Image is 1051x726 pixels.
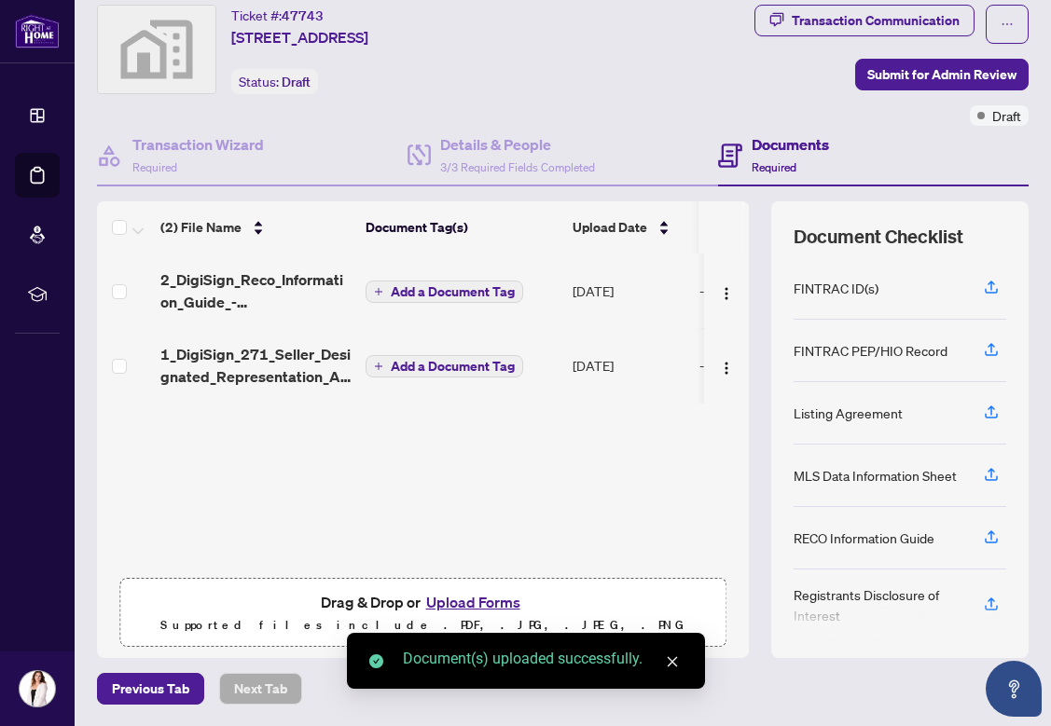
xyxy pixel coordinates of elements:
img: Logo [719,286,734,301]
div: Registrants Disclosure of Interest [794,584,961,625]
span: 1_DigiSign_271_Seller_Designated_Representation_Agreement_Authority_to_Offer_for_Sale_-_PropTx-[P... [160,343,351,388]
span: Required [132,160,177,174]
button: Add a Document Tag [366,280,523,304]
span: Previous Tab [112,674,189,704]
span: Document Checklist [794,224,963,250]
div: Transaction Communication [792,6,960,35]
div: Listing Agreement [794,403,903,423]
th: Document Tag(s) [358,201,565,253]
span: Draft [282,74,311,90]
th: Upload Date [565,201,692,253]
div: - [699,281,843,301]
button: Open asap [986,661,1042,717]
div: Document(s) uploaded successfully. [403,648,683,670]
th: (2) File Name [153,201,358,253]
span: ellipsis [1001,18,1014,31]
button: Next Tab [219,673,302,705]
h4: Transaction Wizard [132,133,264,156]
button: Logo [712,276,741,306]
div: Status: [231,69,318,94]
th: Status [692,201,850,253]
button: Logo [712,350,741,380]
img: svg%3e [98,6,215,93]
span: check-circle [369,654,383,668]
button: Add a Document Tag [366,354,523,378]
div: FINTRAC PEP/HIO Record [794,340,947,361]
span: close [666,655,679,668]
span: Add a Document Tag [391,285,515,298]
span: 3/3 Required Fields Completed [440,160,595,174]
span: 2_DigiSign_Reco_Information_Guide_-_RECO_Forms.pdf [160,268,351,313]
span: (2) File Name [160,217,242,238]
a: Close [662,651,683,672]
button: Upload Forms [421,590,526,614]
div: FINTRAC ID(s) [794,278,878,298]
span: Required [752,160,796,174]
h4: Details & People [440,133,595,156]
h4: Documents [752,133,829,156]
div: - [699,355,843,376]
p: Supported files include .PDF, .JPG, .JPEG, .PNG under 25 MB [131,614,714,659]
td: [DATE] [565,328,692,403]
button: Transaction Communication [754,5,975,36]
span: Submit for Admin Review [867,60,1016,89]
button: Add a Document Tag [366,355,523,377]
td: [DATE] [565,253,692,328]
span: [STREET_ADDRESS] [231,26,368,48]
span: Drag & Drop or [321,590,526,614]
img: logo [15,14,60,48]
span: plus [374,287,383,296]
span: 47743 [282,7,324,24]
div: Ticket #: [231,5,324,26]
span: plus [374,362,383,371]
span: Upload Date [573,217,647,238]
button: Previous Tab [97,673,204,705]
div: RECO Information Guide [794,527,934,548]
button: Add a Document Tag [366,281,523,303]
img: Logo [719,361,734,376]
div: MLS Data Information Sheet [794,465,957,486]
span: Draft [992,105,1021,126]
button: Submit for Admin Review [855,59,1029,90]
span: Drag & Drop orUpload FormsSupported files include .PDF, .JPG, .JPEG, .PNG under25MB [120,579,726,670]
span: Add a Document Tag [391,360,515,373]
img: Profile Icon [20,671,55,706]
